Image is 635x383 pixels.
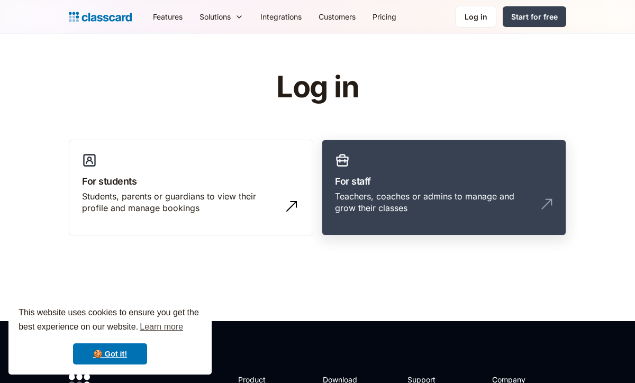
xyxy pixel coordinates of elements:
[150,71,486,104] h1: Log in
[364,5,405,29] a: Pricing
[465,11,487,22] div: Log in
[322,140,566,236] a: For staffTeachers, coaches or admins to manage and grow their classes
[69,10,132,24] a: home
[8,296,212,375] div: cookieconsent
[310,5,364,29] a: Customers
[335,174,553,188] h3: For staff
[456,6,496,28] a: Log in
[511,11,558,22] div: Start for free
[138,319,185,335] a: learn more about cookies
[191,5,252,29] div: Solutions
[82,190,279,214] div: Students, parents or guardians to view their profile and manage bookings
[144,5,191,29] a: Features
[335,190,532,214] div: Teachers, coaches or admins to manage and grow their classes
[82,174,300,188] h3: For students
[69,140,313,236] a: For studentsStudents, parents or guardians to view their profile and manage bookings
[199,11,231,22] div: Solutions
[503,6,566,27] a: Start for free
[19,306,202,335] span: This website uses cookies to ensure you get the best experience on our website.
[252,5,310,29] a: Integrations
[73,343,147,364] a: dismiss cookie message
